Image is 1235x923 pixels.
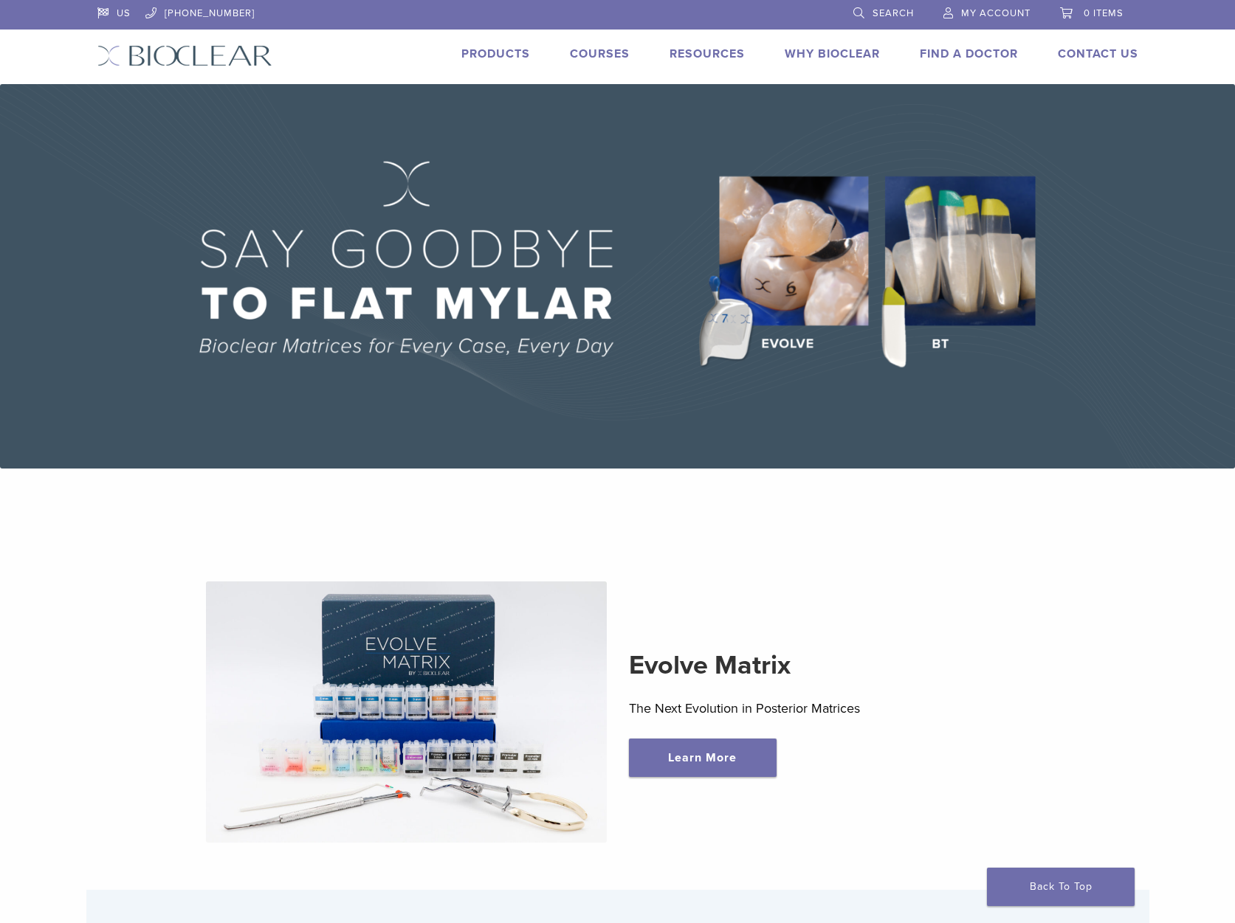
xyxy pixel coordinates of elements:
[920,46,1018,61] a: Find A Doctor
[206,581,607,843] img: Evolve Matrix
[987,868,1135,906] a: Back To Top
[961,7,1031,19] span: My Account
[629,648,1030,683] h2: Evolve Matrix
[97,45,272,66] img: Bioclear
[629,697,1030,719] p: The Next Evolution in Posterior Matrices
[670,46,745,61] a: Resources
[785,46,880,61] a: Why Bioclear
[629,739,777,777] a: Learn More
[1058,46,1138,61] a: Contact Us
[1084,7,1124,19] span: 0 items
[461,46,530,61] a: Products
[570,46,630,61] a: Courses
[873,7,914,19] span: Search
